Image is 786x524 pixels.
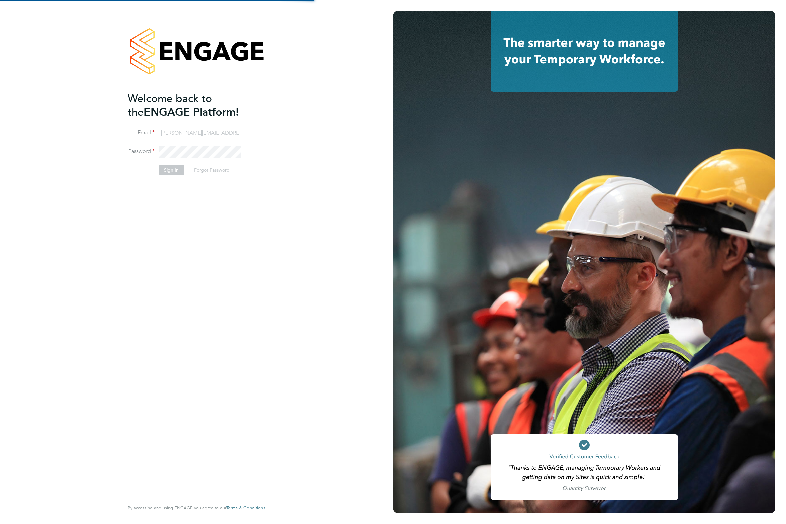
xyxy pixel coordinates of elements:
a: Terms & Conditions [226,505,265,511]
h2: ENGAGE Platform! [128,92,258,119]
button: Forgot Password [189,165,235,175]
label: Email [128,129,155,136]
span: Welcome back to the [128,92,212,119]
label: Password [128,148,155,155]
input: Enter your work email... [159,127,241,139]
button: Sign In [159,165,184,175]
span: By accessing and using ENGAGE you agree to our [128,505,265,511]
